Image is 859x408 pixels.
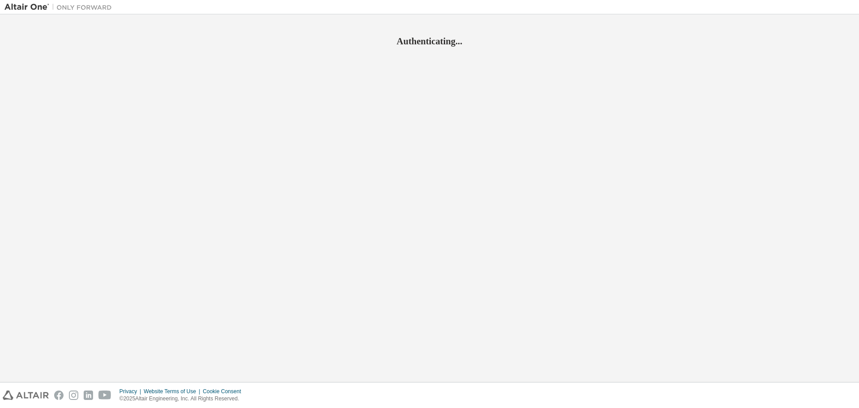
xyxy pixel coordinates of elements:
img: linkedin.svg [84,391,93,400]
p: © 2025 Altair Engineering, Inc. All Rights Reserved. [119,395,247,403]
h2: Authenticating... [4,35,855,47]
img: youtube.svg [98,391,111,400]
img: facebook.svg [54,391,64,400]
img: altair_logo.svg [3,391,49,400]
div: Website Terms of Use [144,388,203,395]
img: Altair One [4,3,116,12]
img: instagram.svg [69,391,78,400]
div: Cookie Consent [203,388,246,395]
div: Privacy [119,388,144,395]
